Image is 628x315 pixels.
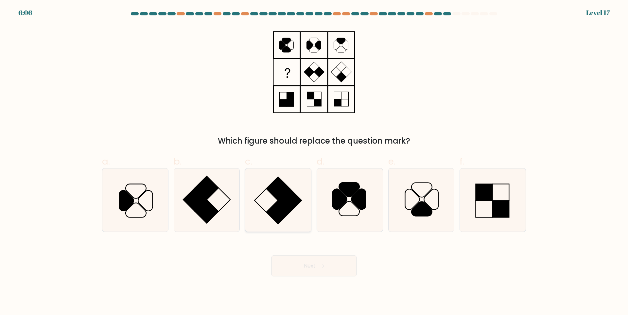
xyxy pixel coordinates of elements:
span: f. [460,155,464,168]
span: b. [174,155,182,168]
span: c. [245,155,252,168]
div: Level 17 [586,8,610,18]
span: d. [317,155,324,168]
span: a. [102,155,110,168]
button: Next [271,255,357,276]
span: e. [388,155,395,168]
div: 6:06 [18,8,32,18]
div: Which figure should replace the question mark? [106,135,522,147]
